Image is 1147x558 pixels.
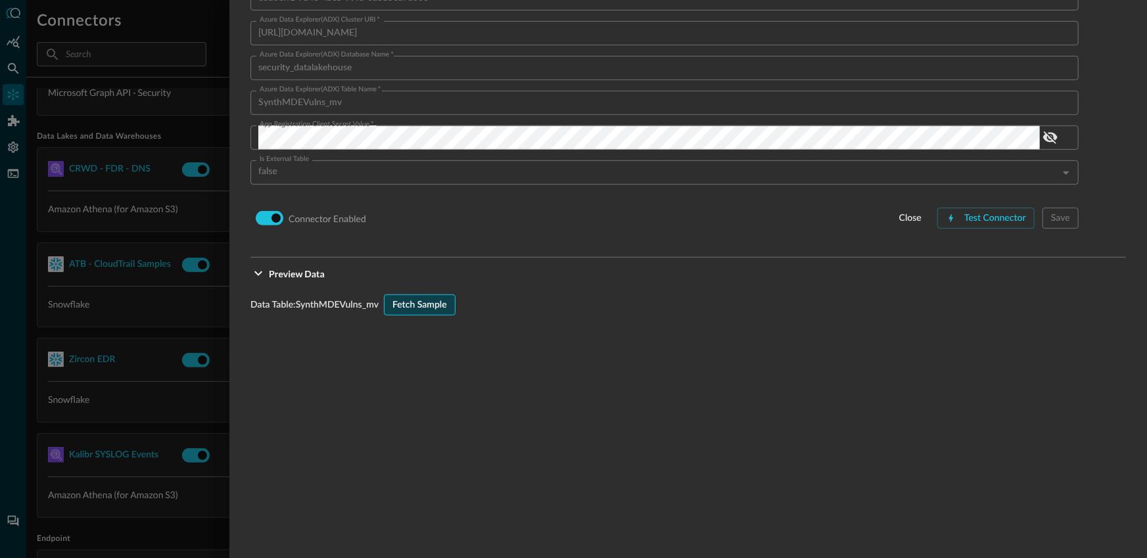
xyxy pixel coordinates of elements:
[384,294,456,315] button: Fetch Sample
[250,266,266,281] svg: Expand More
[260,15,380,26] label: Azure Data Explorer(ADX) Cluster URI
[1040,127,1061,148] button: show password
[964,210,1026,227] div: Test Connector
[899,210,922,227] div: close
[937,208,1035,229] button: Test Connector
[260,120,374,130] label: App Registration Client Secret Value
[250,299,379,311] span: Data Table: SynthMDEVulns_mv
[891,208,929,229] button: close
[260,50,394,60] label: Azure Data Explorer(ADX) database name
[260,154,309,165] label: Is External Table
[392,297,447,314] div: Fetch Sample
[269,267,325,281] p: Preview Data
[250,258,1126,289] button: Preview Data
[260,85,381,95] label: Azure Data Explorer(ADX) table name
[258,160,1079,185] div: false
[289,212,366,225] p: Connector Enabled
